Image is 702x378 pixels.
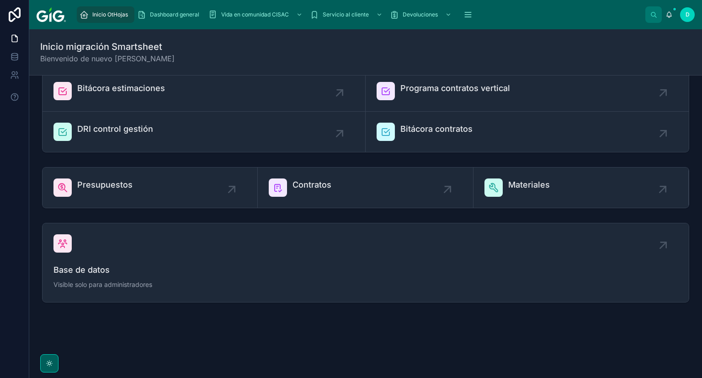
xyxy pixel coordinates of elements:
[366,71,689,112] a: Programa contratos vertical
[77,178,133,191] span: Presupuestos
[292,178,331,191] span: Contratos
[221,11,289,18] span: Vida en comunidad CISAC
[366,112,689,152] a: Bitácora contratos
[43,71,366,112] a: Bitácora estimaciones
[37,7,66,22] img: App logo
[40,53,175,64] span: Bienvenido de nuevo [PERSON_NAME]
[77,6,134,23] a: Inicio OtHojas
[400,82,510,95] span: Programa contratos vertical
[43,223,689,302] a: Base de datosVisible solo para administradores
[323,11,369,18] span: Servicio al cliente
[77,123,153,135] span: DRI control gestión
[686,11,690,18] span: D
[53,280,678,289] span: Visible solo para administradores
[53,264,678,276] span: Base de datos
[206,6,307,23] a: Vida en comunidad CISAC
[473,167,689,208] a: Materiales
[77,82,165,95] span: Bitácora estimaciones
[92,11,128,18] span: Inicio OtHojas
[43,167,258,208] a: Presupuestos
[400,123,473,135] span: Bitácora contratos
[73,5,645,25] div: scrollable content
[508,178,550,191] span: Materiales
[134,6,206,23] a: Dashboard general
[150,11,199,18] span: Dashboard general
[43,112,366,152] a: DRI control gestión
[403,11,438,18] span: Devoluciones
[307,6,387,23] a: Servicio al cliente
[387,6,456,23] a: Devoluciones
[258,167,473,208] a: Contratos
[40,40,175,53] h1: Inicio migración Smartsheet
